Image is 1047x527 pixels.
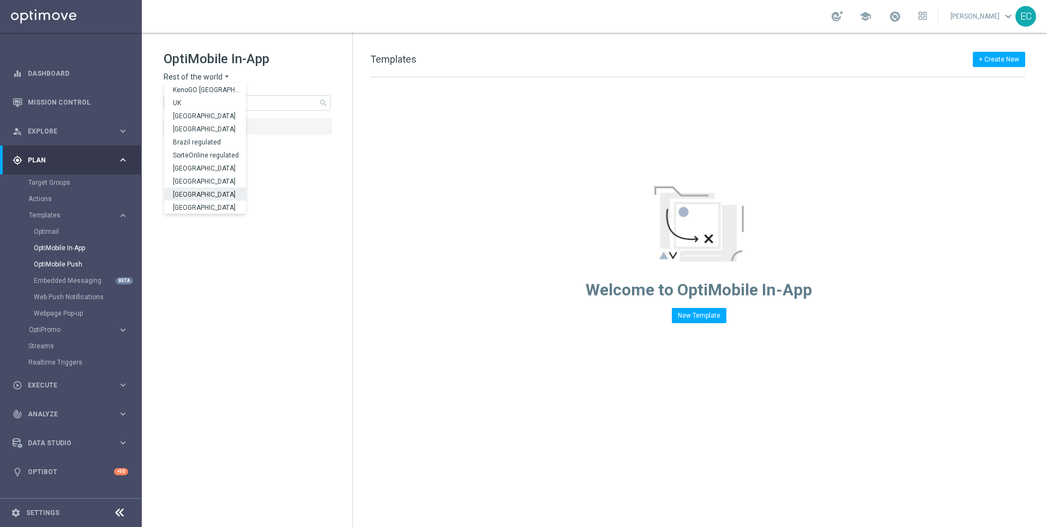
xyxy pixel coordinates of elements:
[34,276,113,285] a: Embedded Messaging
[118,409,128,419] i: keyboard_arrow_right
[13,380,22,390] i: play_circle_outline
[164,95,330,111] input: Search Template
[28,382,118,389] span: Execute
[12,127,129,136] button: person_search Explore keyboard_arrow_right
[29,212,118,219] div: Templates
[13,409,118,419] div: Analyze
[13,457,128,486] div: Optibot
[116,277,133,284] div: BETA
[370,53,417,65] span: Templates
[12,156,129,165] button: gps_fixed Plan keyboard_arrow_right
[28,358,113,367] a: Realtime Triggers
[34,240,141,256] div: OptiMobile In-App
[319,99,328,107] span: search
[164,72,222,82] span: Rest of the world
[28,354,141,371] div: Realtime Triggers
[118,325,128,335] i: keyboard_arrow_right
[12,439,129,447] button: Data Studio keyboard_arrow_right
[13,69,22,78] i: equalizer
[114,468,128,475] div: +10
[28,195,113,203] a: Actions
[29,326,107,333] span: OptiPromo
[28,157,118,163] span: Plan
[34,260,113,269] a: OptiMobile Push
[13,467,22,477] i: lightbulb
[118,438,128,448] i: keyboard_arrow_right
[29,326,118,333] div: OptiPromo
[973,52,1025,67] button: + Create New
[28,88,128,117] a: Mission Control
[34,309,113,318] a: Webpage Pop-up
[12,468,129,476] button: lightbulb Optibot +10
[118,126,128,136] i: keyboard_arrow_right
[13,409,22,419] i: track_changes
[1015,6,1036,27] div: EC
[13,126,118,136] div: Explore
[28,178,113,187] a: Target Groups
[28,207,141,322] div: Templates
[13,126,22,136] i: person_search
[34,272,141,289] div: Embedded Messaging
[672,308,726,323] button: New Template
[586,280,812,299] span: Welcome to OptiMobile In-App
[118,210,128,221] i: keyboard_arrow_right
[28,411,118,417] span: Analyze
[654,186,744,262] img: emptyStateManageTemplates.jpg
[26,510,59,516] a: Settings
[12,98,129,107] button: Mission Control
[34,223,141,240] div: Optimail
[28,325,129,334] button: OptiPromo keyboard_arrow_right
[28,440,118,446] span: Data Studio
[118,380,128,390] i: keyboard_arrow_right
[34,227,113,236] a: Optimail
[34,244,113,252] a: OptiMobile In-App
[28,338,141,354] div: Streams
[34,289,141,305] div: Web Push Notifications
[222,72,231,82] i: arrow_drop_down
[28,322,141,338] div: OptiPromo
[28,211,129,220] button: Templates keyboard_arrow_right
[1002,10,1014,22] span: keyboard_arrow_down
[13,380,118,390] div: Execute
[13,155,118,165] div: Plan
[13,59,128,88] div: Dashboard
[34,305,141,322] div: Webpage Pop-up
[13,155,22,165] i: gps_fixed
[164,72,231,82] button: Rest of the world arrow_drop_down
[118,155,128,165] i: keyboard_arrow_right
[949,8,1015,25] a: [PERSON_NAME]keyboard_arrow_down
[28,457,114,486] a: Optibot
[13,88,128,117] div: Mission Control
[28,191,141,207] div: Actions
[34,293,113,301] a: Web Push Notifications
[29,212,107,219] span: Templates
[28,342,113,350] a: Streams
[13,438,118,448] div: Data Studio
[28,128,118,135] span: Explore
[164,50,330,68] h1: OptiMobile In-App
[34,256,141,272] div: OptiMobile Push
[28,174,141,191] div: Target Groups
[859,10,871,22] span: school
[12,410,129,419] button: track_changes Analyze keyboard_arrow_right
[164,83,246,214] ng-dropdown-panel: Options list
[12,381,129,390] button: play_circle_outline Execute keyboard_arrow_right
[12,69,129,78] button: equalizer Dashboard
[11,508,21,518] i: settings
[28,59,128,88] a: Dashboard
